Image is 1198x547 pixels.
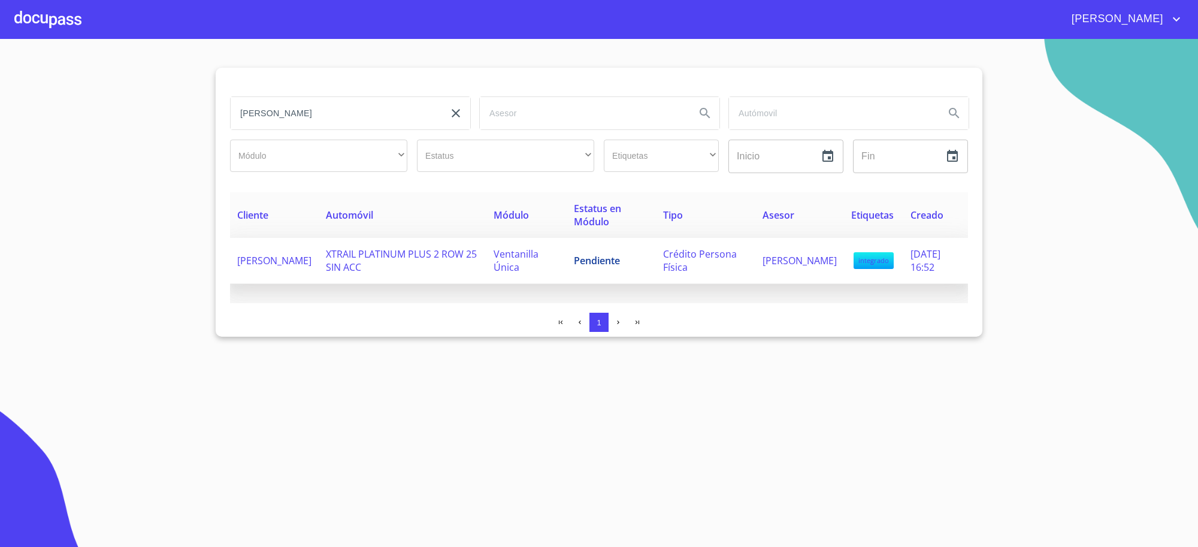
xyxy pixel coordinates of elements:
span: Cliente [237,208,268,222]
span: [PERSON_NAME] [763,254,837,267]
button: Search [940,99,969,128]
span: 1 [597,318,601,327]
span: Módulo [494,208,529,222]
span: Pendiente [574,254,620,267]
span: [PERSON_NAME] [237,254,311,267]
span: Creado [910,208,943,222]
span: Ventanilla Única [494,247,539,274]
span: [DATE] 16:52 [910,247,940,274]
span: integrado [854,252,894,269]
div: ​ [230,140,407,172]
input: search [231,97,437,129]
span: Automóvil [326,208,373,222]
span: XTRAIL PLATINUM PLUS 2 ROW 25 SIN ACC [326,247,477,274]
button: clear input [441,99,470,128]
span: Crédito Persona Física [663,247,737,274]
button: Search [691,99,719,128]
span: Estatus en Módulo [574,202,621,228]
span: [PERSON_NAME] [1063,10,1169,29]
button: account of current user [1063,10,1184,29]
button: 1 [589,313,609,332]
span: Tipo [663,208,683,222]
span: Asesor [763,208,794,222]
input: search [480,97,686,129]
input: search [729,97,935,129]
div: ​ [604,140,719,172]
div: ​ [417,140,594,172]
span: Etiquetas [851,208,894,222]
